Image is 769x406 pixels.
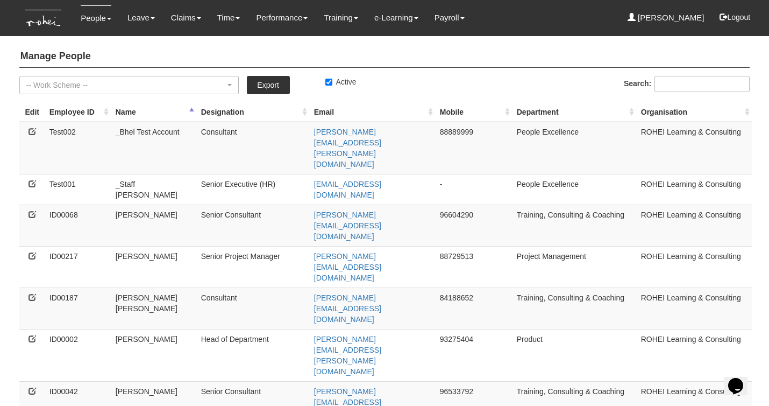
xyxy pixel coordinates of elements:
[197,288,310,329] td: Consultant
[314,211,381,241] a: [PERSON_NAME][EMAIL_ADDRESS][DOMAIN_NAME]
[197,246,310,288] td: Senior Project Manager
[111,122,197,174] td: _Bhel Test Account
[637,102,752,122] th: Organisation : activate to sort column ascending
[628,5,704,30] a: [PERSON_NAME]
[247,76,290,94] a: Export
[26,80,225,90] div: -- Work Scheme --
[45,288,111,329] td: ID00187
[512,288,637,329] td: Training, Consulting & Coaching
[314,128,381,169] a: [PERSON_NAME][EMAIL_ADDRESS][PERSON_NAME][DOMAIN_NAME]
[197,205,310,246] td: Senior Consultant
[127,5,155,30] a: Leave
[111,288,197,329] td: [PERSON_NAME] [PERSON_NAME]
[712,4,758,30] button: Logout
[637,205,752,246] td: ROHEI Learning & Consulting
[654,76,750,92] input: Search:
[324,5,358,30] a: Training
[374,5,418,30] a: e-Learning
[45,329,111,381] td: ID00002
[436,122,512,174] td: 88889999
[436,205,512,246] td: 96604290
[19,102,45,122] th: Edit
[310,102,436,122] th: Email : activate to sort column ascending
[314,180,381,199] a: [EMAIL_ADDRESS][DOMAIN_NAME]
[45,205,111,246] td: ID00068
[314,293,381,324] a: [PERSON_NAME][EMAIL_ADDRESS][DOMAIN_NAME]
[637,288,752,329] td: ROHEI Learning & Consulting
[111,174,197,205] td: _Staff [PERSON_NAME]
[81,5,111,31] a: People
[45,174,111,205] td: Test001
[197,174,310,205] td: Senior Executive (HR)
[111,102,197,122] th: Name : activate to sort column descending
[45,122,111,174] td: Test002
[45,246,111,288] td: ID00217
[111,246,197,288] td: [PERSON_NAME]
[435,5,465,30] a: Payroll
[637,246,752,288] td: ROHEI Learning & Consulting
[256,5,308,30] a: Performance
[197,102,310,122] th: Designation : activate to sort column ascending
[111,205,197,246] td: [PERSON_NAME]
[512,102,637,122] th: Department : activate to sort column ascending
[436,174,512,205] td: -
[436,329,512,381] td: 93275404
[325,76,357,87] label: Active
[512,246,637,288] td: Project Management
[512,329,637,381] td: Product
[637,122,752,174] td: ROHEI Learning & Consulting
[197,122,310,174] td: Consultant
[197,329,310,381] td: Head of Department
[637,174,752,205] td: ROHEI Learning & Consulting
[325,79,332,86] input: Active
[19,76,239,94] button: -- Work Scheme --
[436,288,512,329] td: 84188652
[624,76,750,92] label: Search:
[512,205,637,246] td: Training, Consulting & Coaching
[111,329,197,381] td: [PERSON_NAME]
[19,46,750,68] h4: Manage People
[45,102,111,122] th: Employee ID: activate to sort column ascending
[637,329,752,381] td: ROHEI Learning & Consulting
[171,5,201,30] a: Claims
[512,174,637,205] td: People Excellence
[314,335,381,376] a: [PERSON_NAME][EMAIL_ADDRESS][PERSON_NAME][DOMAIN_NAME]
[512,122,637,174] td: People Excellence
[436,246,512,288] td: 88729513
[217,5,240,30] a: Time
[724,363,758,395] iframe: chat widget
[436,102,512,122] th: Mobile : activate to sort column ascending
[314,252,381,282] a: [PERSON_NAME][EMAIL_ADDRESS][DOMAIN_NAME]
